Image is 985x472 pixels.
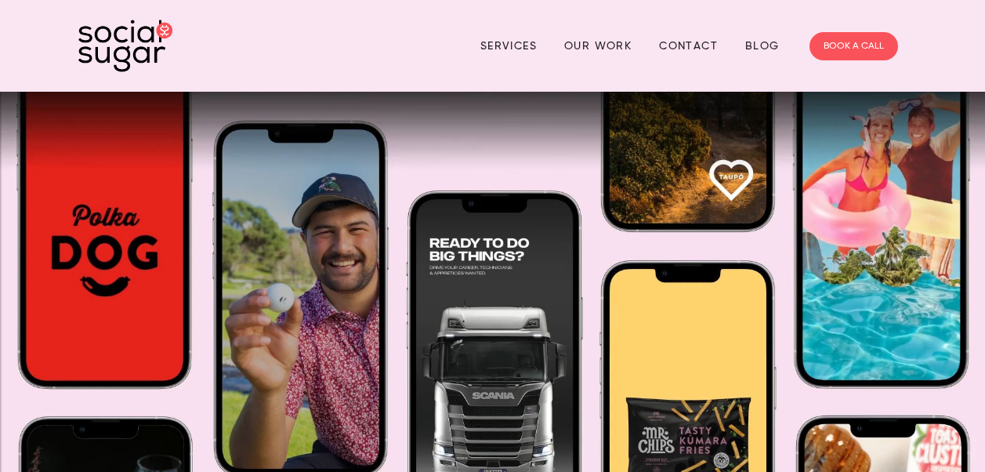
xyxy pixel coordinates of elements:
a: Blog [745,34,780,58]
a: Our Work [564,34,632,58]
img: SocialSugar [78,20,172,72]
a: Services [480,34,537,58]
a: Contact [659,34,718,58]
a: BOOK A CALL [809,32,898,60]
